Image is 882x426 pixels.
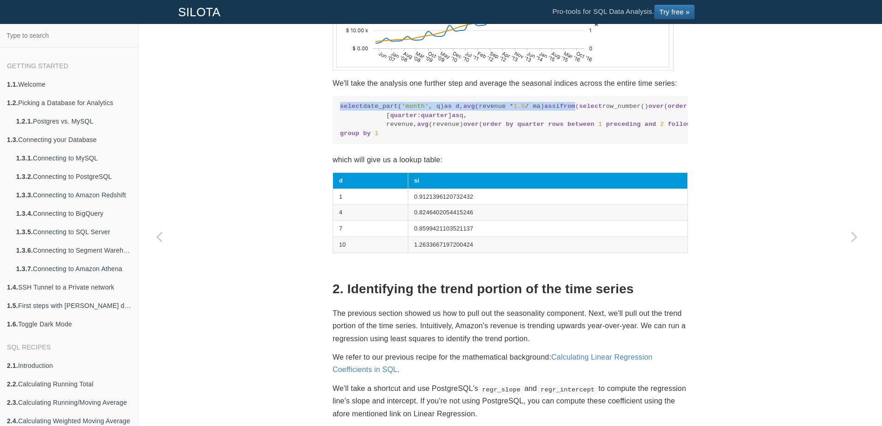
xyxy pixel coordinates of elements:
b: 1.6. [7,320,18,328]
span: as [452,112,459,119]
span: 1 [598,121,602,128]
td: 1.2633667197200424 [408,237,687,253]
span: select [579,103,602,110]
td: 7 [333,221,408,237]
input: Type to search [3,27,135,44]
span: and [644,121,656,128]
span: as [544,103,552,110]
td: 10 [333,237,408,253]
iframe: Drift Widget Chat Controller [836,380,871,415]
li: Pro-tools for SQL Data Analysis. [543,0,704,24]
span: as [444,103,452,110]
a: Previous page: Calculating Linear Regression Coefficients [138,47,180,426]
p: We'll take the analysis one further step and average the seasonal indices across the entire time ... [333,77,688,89]
span: over [649,103,664,110]
span: 'month' [402,103,429,110]
a: 1.3.3.Connecting to Amazon Redshift [9,186,138,204]
td: 0.8246402054415246 [408,205,687,221]
span: from [560,103,575,110]
b: 2.3. [7,399,18,406]
a: SILOTA [171,0,227,24]
a: 1.2.1.Postgres vs. MySQL [9,112,138,130]
b: 2.1. [7,362,18,369]
b: 1.3.1. [16,154,33,162]
span: select [340,103,363,110]
b: 1.1. [7,81,18,88]
b: 1.3.3. [16,191,33,199]
td: 0.8599421103521137 [408,221,687,237]
p: which will give us a lookup table: [333,154,688,166]
span: rows [548,121,563,128]
a: Try free » [654,5,695,19]
a: 1.3.2.Connecting to PostgreSQL [9,167,138,186]
span: d [456,103,459,110]
span: by [506,121,513,128]
b: 1.3.6. [16,247,33,254]
b: 1.3. [7,136,18,143]
span: quarter [390,112,417,119]
th: d [333,172,408,189]
p: The previous section showed us how to pull out the seasonality component. Next, we'll pull out th... [333,307,688,345]
a: 1.3.7.Connecting to Amazon Athena [9,260,138,278]
b: 2.4. [7,417,18,425]
span: order [483,121,502,128]
h2: 2. Identifying the trend portion of the time series [333,282,688,296]
span: 1 [375,130,378,137]
p: We'll take a shortcut and use PostgreSQL's and to compute the regression line's slope and interce... [333,382,688,420]
span: quarter [421,112,448,119]
b: 1.2.1. [16,118,33,125]
span: following [667,121,702,128]
b: 1.3.2. [16,173,33,180]
b: 2.2. [7,380,18,388]
code: regr_slope [478,385,524,394]
code: date_part( , q) , (revenue * / ma) si ( row_number() ( ) , [ : ] q, revenue, (revenue) ( ) ma ama... [340,102,680,138]
span: over [463,121,478,128]
td: 4 [333,205,408,221]
span: 1.0 [513,103,525,110]
a: Next page: Understanding how Joins work – examples with Javascript implementation [834,47,875,426]
a: 1.3.6.Connecting to Segment Warehouse [9,241,138,260]
b: 1.3.4. [16,210,33,217]
a: 1.3.4.Connecting to BigQuery [9,204,138,223]
a: 1.3.5.Connecting to SQL Server [9,223,138,241]
b: 1.3.7. [16,265,33,272]
b: 1.4. [7,284,18,291]
th: si [408,172,687,189]
b: 1.5. [7,302,18,309]
span: avg [463,103,475,110]
span: preceding [606,121,641,128]
td: 1 [333,189,408,205]
span: group [340,130,359,137]
span: between [567,121,595,128]
span: avg [417,121,429,128]
p: We refer to our previous recipe for the mathematical background: . [333,351,688,376]
span: quarter [517,121,544,128]
a: 1.3.1.Connecting to MySQL [9,149,138,167]
code: regr_intercept [537,385,598,394]
b: 1.2. [7,99,18,106]
span: by [363,130,371,137]
span: order [668,103,687,110]
td: 0.9121396120732432 [408,189,687,205]
span: 2 [660,121,664,128]
b: 1.3.5. [16,228,33,236]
